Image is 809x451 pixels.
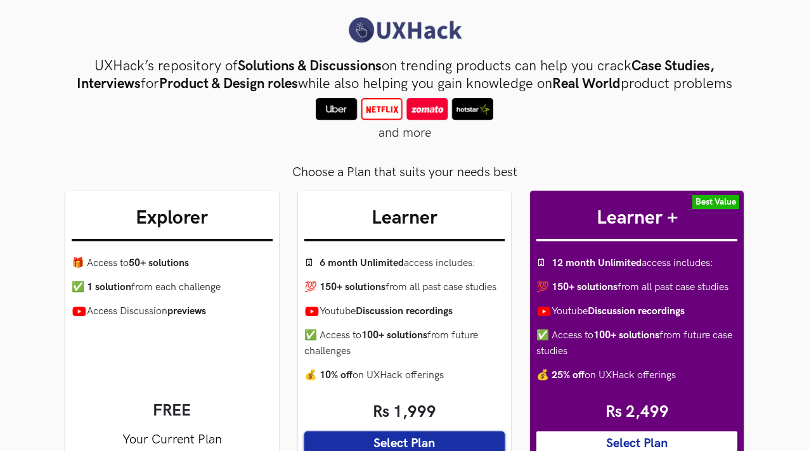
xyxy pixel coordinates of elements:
h3: Learner + [536,206,737,241]
strong: Product & Design roles [159,75,298,92]
strong: Solutions & Discussions [238,58,382,75]
h3: Explorer [72,206,273,241]
li: from all past case studies [536,279,737,295]
li: on UXHack offerings [304,367,505,383]
strong: 10% off [320,369,353,381]
span: 💯 [304,279,320,295]
span: FREE [72,401,273,421]
strong: 50+ solutions [129,257,189,269]
span: 💰 [536,367,552,383]
strong: 12 month Unlimited [552,257,642,269]
img: Youtube icon [72,307,87,317]
label: Best Value [692,195,739,209]
span: Rs 1,999 [304,402,505,422]
h3: Learner [304,206,505,241]
h3: UXHack’s repository of on trending products can help you crack for while also helping you gain kn... [75,58,734,93]
img: sample-icons.png [316,98,493,120]
li: Youtube [536,303,737,319]
li: Access Discussion [72,303,273,319]
strong: 25% off [552,369,585,381]
li: from each challenge [72,279,273,295]
li: Access to from future case studies [536,327,737,359]
span: 🗓 [536,255,552,270]
span: ✅ [536,327,552,343]
strong: Real World [552,75,621,92]
strong: 100+ solutions [593,329,659,341]
strong: 150+ solutions [552,281,618,293]
img: UXHack [344,16,465,44]
li: access includes : [536,255,737,271]
strong: Discussion recordings [588,305,685,317]
strong: Discussion recordings [356,305,453,317]
img: Youtube icon [304,307,320,317]
span: 🎁 [72,255,87,270]
li: access includes : [304,255,505,271]
span: 🗓 [304,255,320,270]
strong: 1 solution [87,281,131,293]
strong: 6 month Unlimited [320,257,404,269]
span: ✅ [304,327,320,343]
li: Access to [72,255,273,271]
strong: 100+ solutions [361,329,427,341]
strong: Case Studies, Interviews [77,58,715,92]
div: Choose a Plan that suits your needs best [65,158,744,181]
span: ✅ [72,279,87,295]
strong: 150+ solutions [320,281,385,293]
li: from all past case studies [304,279,505,295]
span: Your Current Plan [122,432,222,447]
span: Rs 2,499 [536,402,737,422]
span: 💰 [304,367,320,383]
img: Youtube icon [536,307,552,317]
li: Access to from future challenges [304,327,505,359]
li: Youtube [304,303,505,319]
span: 💯 [536,279,552,295]
li: on UXHack offerings [536,367,737,383]
strong: previews [167,305,206,317]
div: and more [65,98,744,124]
